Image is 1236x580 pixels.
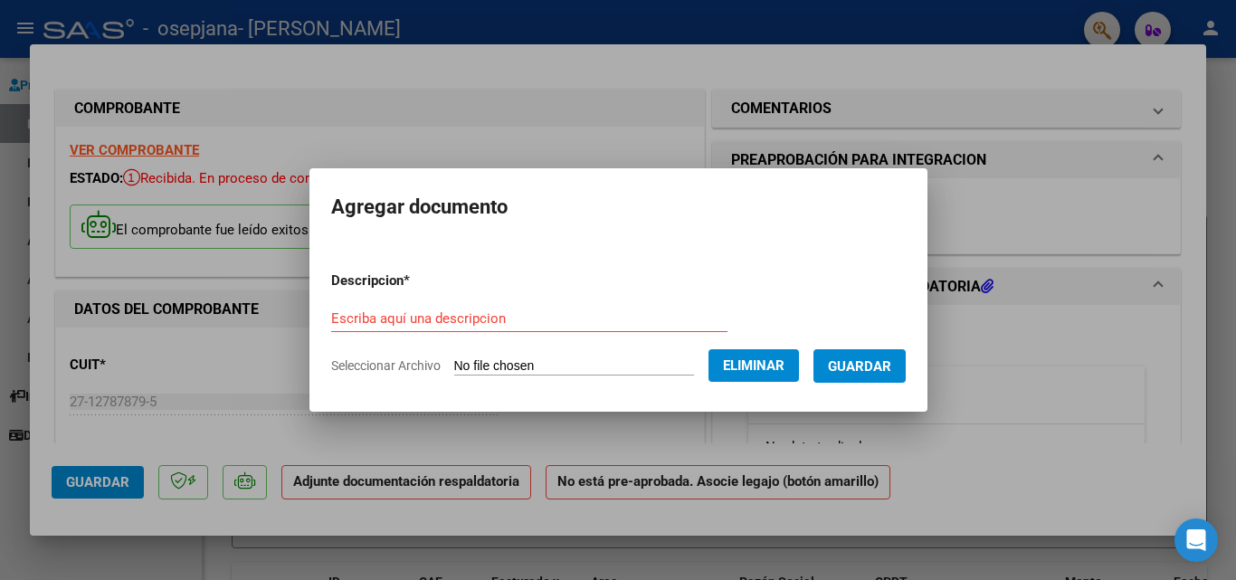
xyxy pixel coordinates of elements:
[331,358,441,373] span: Seleccionar Archivo
[331,271,504,291] p: Descripcion
[813,349,906,383] button: Guardar
[708,349,799,382] button: Eliminar
[331,190,906,224] h2: Agregar documento
[1174,518,1218,562] div: Open Intercom Messenger
[828,358,891,375] span: Guardar
[723,357,784,374] span: Eliminar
